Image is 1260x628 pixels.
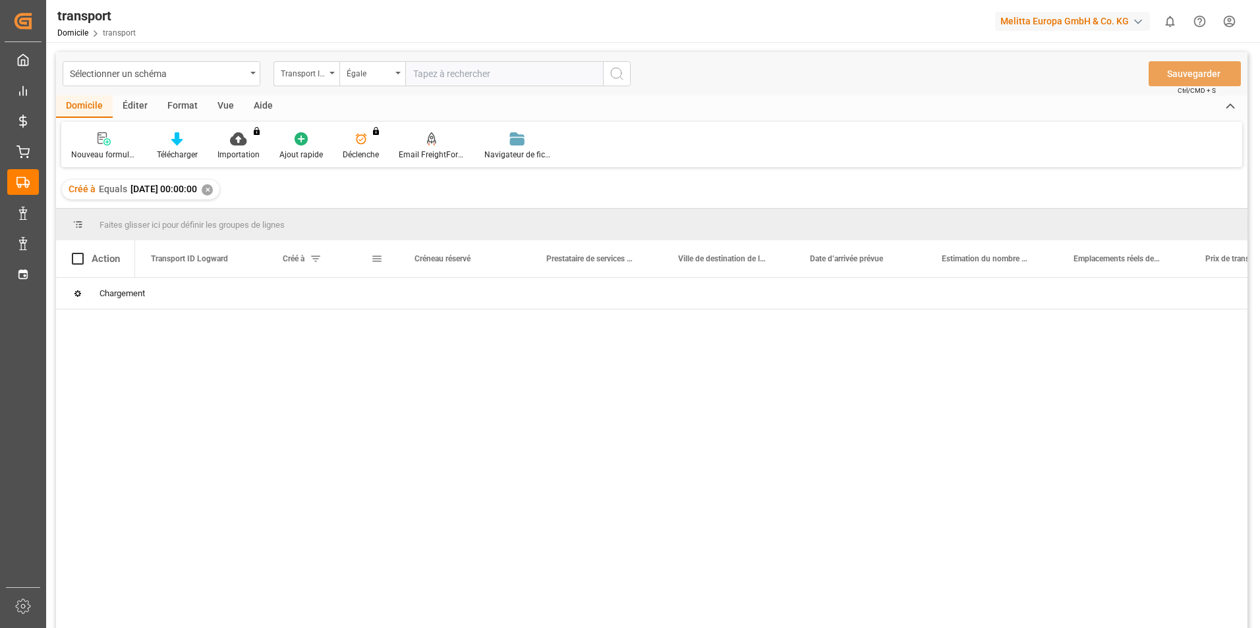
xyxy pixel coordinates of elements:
[57,6,136,26] div: transport
[130,184,197,194] span: [DATE] 00:00:00
[157,95,208,118] div: Format
[995,9,1155,34] button: Melitta Europa GmbH & Co. KG
[347,65,391,80] div: Égale
[399,149,465,161] div: Email FreightForwarders
[57,28,88,38] a: Domicile
[208,95,244,118] div: Vue
[202,184,213,196] div: ✕
[678,254,766,263] span: Ville de destination de livraison
[281,65,326,80] div: Transport ID Logward
[92,253,120,265] div: Action
[151,254,228,263] span: Transport ID Logward
[69,184,96,194] span: Créé à
[1185,7,1215,36] button: Centre d’aide
[942,254,1030,263] span: Estimation du nombre de places de palettes
[1178,86,1216,95] span: Ctrl/CMD + S
[405,61,603,86] input: Tapez à rechercher
[279,149,323,161] div: Ajout rapide
[157,149,198,161] div: Télécharger
[1074,254,1162,263] span: Emplacements réels des palettes
[56,95,113,118] div: Domicile
[810,254,883,263] span: Date d’arrivée prévue
[484,149,550,161] div: Navigateur de fichiers
[1149,61,1241,86] button: Sauvegarder
[283,254,304,263] span: Créé à
[339,61,405,86] button: Ouvrir le menu
[100,220,285,230] span: Faites glisser ici pour définir les groupes de lignes
[546,254,635,263] span: Prestataire de services de transport
[1000,14,1129,28] font: Melitta Europa GmbH & Co. KG
[244,95,283,118] div: Aide
[273,61,339,86] button: Ouvrir le menu
[415,254,471,263] span: Créneau réservé
[113,95,157,118] div: Éditer
[70,65,246,81] div: Sélectionner un schéma
[1155,7,1185,36] button: Afficher 0 nouvelles notifications
[100,288,145,298] span: Chargement
[63,61,260,86] button: Ouvrir le menu
[603,61,631,86] button: Bouton de recherche
[99,184,127,194] span: Equals
[71,149,137,161] div: Nouveau formulaire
